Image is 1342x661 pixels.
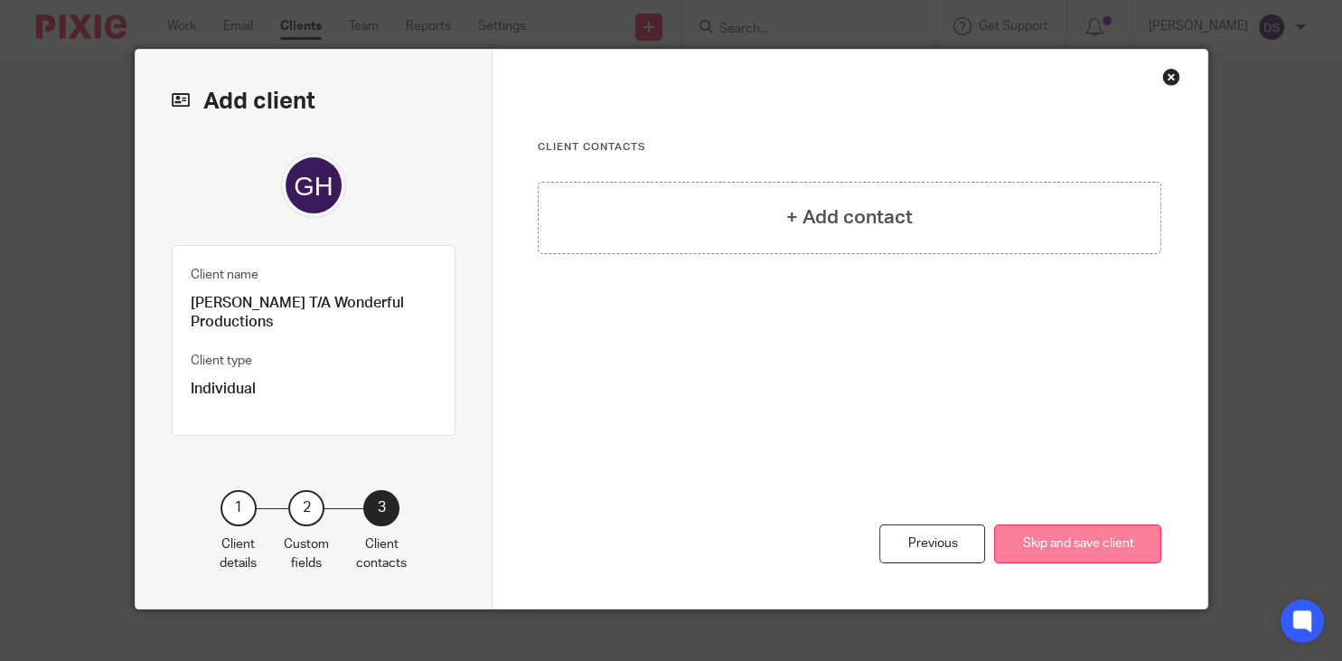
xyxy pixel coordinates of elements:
img: svg%3E [281,153,346,218]
p: Client details [220,535,257,572]
button: Skip and save client [994,524,1161,563]
p: Client contacts [356,535,407,572]
h2: Add client [172,86,455,117]
h4: + Add contact [786,203,913,231]
p: Custom fields [284,535,329,572]
label: Client name [191,266,258,284]
label: Client type [191,352,252,370]
div: Close this dialog window [1162,68,1180,86]
div: 3 [363,490,399,526]
p: Individual [191,380,436,399]
p: [PERSON_NAME] T/A Wonderful Productions [191,294,436,333]
h3: Client contacts [538,140,1162,155]
div: 2 [288,490,324,526]
div: 1 [221,490,257,526]
div: Previous [879,524,985,563]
